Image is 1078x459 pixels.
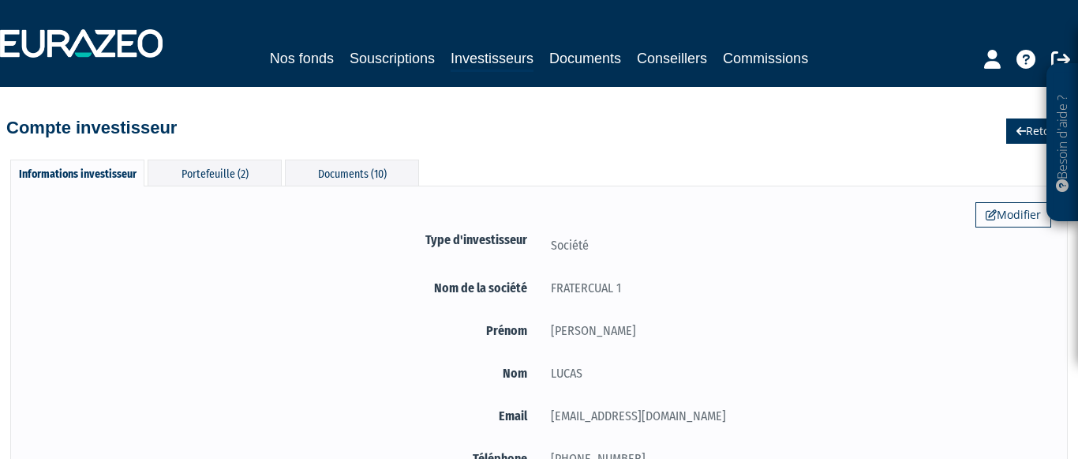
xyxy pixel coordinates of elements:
a: Retour [1006,119,1072,144]
label: Prénom [27,321,539,340]
a: Modifier [975,202,1051,228]
a: Documents [549,47,621,70]
a: Nos fonds [270,47,334,70]
label: Nom [27,363,539,383]
h4: Compte investisseur [6,119,177,137]
a: Commissions [723,47,808,70]
a: Souscriptions [350,47,435,70]
a: Conseillers [637,47,707,70]
div: [PERSON_NAME] [539,321,1051,340]
div: Informations investisseur [10,160,144,186]
p: Besoin d'aide ? [1054,72,1072,214]
div: Documents (10) [285,160,419,186]
a: Investisseurs [451,47,533,72]
label: Type d'investisseur [27,230,539,250]
div: Société [539,235,1051,255]
div: [EMAIL_ADDRESS][DOMAIN_NAME] [539,406,1051,426]
div: LUCAS [539,363,1051,383]
label: Nom de la société [27,278,539,298]
div: Portefeuille (2) [148,160,282,186]
div: FRATERCUAL 1 [539,278,1051,298]
label: Email [27,406,539,426]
